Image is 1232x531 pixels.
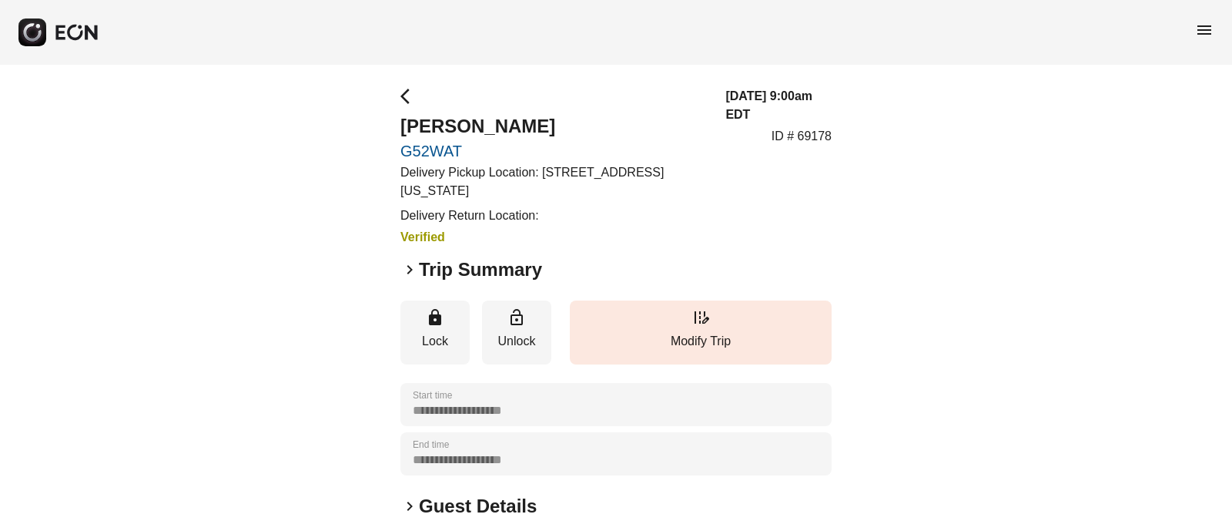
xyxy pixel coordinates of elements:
[570,301,832,365] button: Modify Trip
[419,257,542,282] h2: Trip Summary
[400,207,707,225] p: Delivery Return Location:
[482,301,551,365] button: Unlock
[507,308,526,327] span: lock_open
[400,114,707,139] h2: [PERSON_NAME]
[419,494,537,519] h2: Guest Details
[577,332,824,351] p: Modify Trip
[408,332,462,351] p: Lock
[400,87,419,106] span: arrow_back_ios
[400,142,707,160] a: G52WAT
[426,308,444,327] span: lock
[400,163,707,200] p: Delivery Pickup Location: [STREET_ADDRESS][US_STATE]
[400,228,707,247] h3: Verified
[725,87,832,124] h3: [DATE] 9:00am EDT
[400,497,419,516] span: keyboard_arrow_right
[1195,21,1214,39] span: menu
[772,127,832,146] p: ID # 69178
[400,301,470,365] button: Lock
[400,260,419,279] span: keyboard_arrow_right
[691,308,710,327] span: edit_road
[490,332,544,351] p: Unlock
